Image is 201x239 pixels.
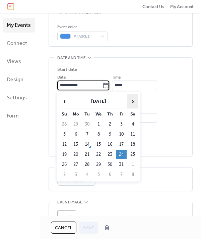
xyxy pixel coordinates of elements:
td: 19 [59,150,70,159]
td: 5 [93,170,104,179]
a: My Events [3,18,35,33]
td: 29 [70,119,81,129]
td: 3 [116,119,127,129]
td: 21 [82,150,92,159]
td: 3 [70,170,81,179]
td: 2 [59,170,70,179]
span: #4A90E2FF [73,33,97,40]
td: 7 [82,130,92,139]
td: 31 [116,160,127,169]
span: Time [112,74,121,81]
td: 5 [59,130,70,139]
div: Start date [57,66,77,73]
img: logo [7,3,14,10]
td: 16 [105,140,115,149]
td: 8 [127,170,138,179]
td: 4 [82,170,92,179]
td: 26 [59,160,70,169]
td: 6 [70,130,81,139]
div: Event color [57,24,107,31]
th: Th [105,109,115,119]
a: Form [3,108,35,123]
td: 11 [127,130,138,139]
span: Form [7,111,19,122]
td: 12 [59,140,70,149]
span: Design [7,75,23,85]
th: Mo [70,109,81,119]
td: 23 [105,150,115,159]
td: 27 [70,160,81,169]
td: 13 [70,140,81,149]
span: Date [57,74,66,81]
td: 28 [82,160,92,169]
td: 30 [105,160,115,169]
a: Views [3,54,35,69]
a: Contact Us [142,3,164,10]
td: 6 [105,170,115,179]
td: 2 [105,119,115,129]
td: 4 [127,119,138,129]
button: Cancel [51,222,76,234]
td: 28 [59,119,70,129]
span: › [128,95,138,108]
a: Connect [3,36,35,51]
a: Settings [3,90,35,105]
td: 8 [93,130,104,139]
td: 10 [116,130,127,139]
td: 15 [93,140,104,149]
td: 18 [127,140,138,149]
th: Sa [127,109,138,119]
span: Date and time [57,54,86,61]
td: 29 [93,160,104,169]
th: [DATE] [70,94,127,109]
td: 22 [93,150,104,159]
td: 1 [93,119,104,129]
td: 14 [82,140,92,149]
span: Event image [57,199,82,205]
span: My Events [7,20,31,31]
td: 7 [116,170,127,179]
td: 1 [127,160,138,169]
td: 30 [82,119,92,129]
span: Settings [7,93,27,103]
span: Cancel [55,225,72,231]
span: Views [7,56,21,67]
td: 9 [105,130,115,139]
span: Link to Google Maps [65,9,101,16]
td: 20 [70,150,81,159]
th: Fr [116,109,127,119]
th: Tu [82,109,92,119]
th: We [93,109,104,119]
a: My Account [170,3,194,10]
th: Su [59,109,70,119]
td: 17 [116,140,127,149]
td: 24 [116,150,127,159]
span: Connect [7,38,27,49]
div: ; [57,210,76,229]
td: 25 [127,150,138,159]
a: Design [3,72,35,87]
span: ‹ [59,95,69,108]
